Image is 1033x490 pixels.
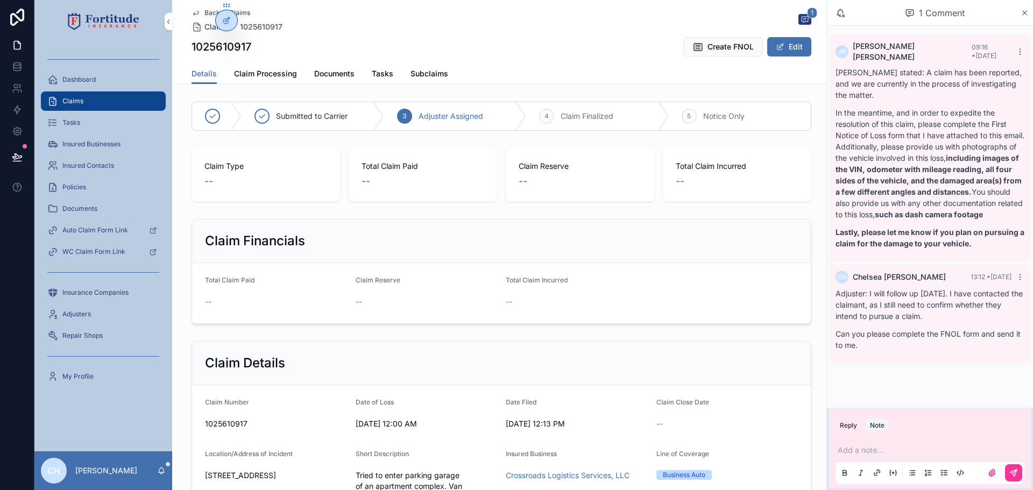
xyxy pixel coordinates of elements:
a: Back to Claims [192,9,250,17]
span: Insured Contacts [62,161,114,170]
a: Claims [192,22,229,32]
a: Details [192,64,217,84]
p: In the meantime, and in order to expedite the resolution of this claim, please complete the First... [836,107,1024,220]
span: Dashboard [62,75,96,84]
span: Insured Businesses [62,140,121,148]
a: Auto Claim Form Link [41,221,166,240]
span: Total Claim Paid [362,161,484,172]
a: 1025610917 [240,22,282,32]
a: Adjusters [41,304,166,324]
span: Repair Shops [62,331,103,340]
p: [PERSON_NAME] [75,465,137,476]
span: -- [356,296,362,307]
span: Insured Business [506,450,557,458]
button: 1 [798,14,811,27]
span: Claim Processing [234,68,297,79]
a: Insured Businesses [41,134,166,154]
a: My Profile [41,367,166,386]
span: Location/Address of Incident [205,450,293,458]
div: Business Auto [663,470,705,480]
a: Documents [314,64,355,86]
a: Repair Shops [41,326,166,345]
span: Policies [62,183,86,191]
span: Tasks [372,68,393,79]
img: App logo [68,13,139,30]
h1: 1025610917 [192,39,251,54]
a: Subclaims [411,64,448,86]
div: Note [870,421,885,430]
span: [PERSON_NAME] [PERSON_NAME] [853,41,972,62]
span: 13:12 • [DATE] [971,273,1011,281]
span: Claim Finalized [561,111,613,122]
p: Can you please complete the FNOL form and send it to me. [836,328,1024,351]
a: Tasks [372,64,393,86]
span: Chelsea [PERSON_NAME] [853,272,946,282]
span: Short Description [356,450,409,458]
span: Documents [314,68,355,79]
span: Total Claim Incurred [506,276,568,284]
span: Details [192,68,217,79]
strong: Lastly, please let me know if you plan on pursuing a claim for the damage to your vehicle. [836,228,1024,248]
span: Claims [62,97,83,105]
span: WC Claim Form Link [62,247,125,256]
span: JP [838,47,846,56]
span: 1 Comment [919,6,965,19]
span: Documents [62,204,97,213]
h2: Claim Details [205,354,285,372]
a: Insured Contacts [41,156,166,175]
span: 5 [687,112,691,120]
span: Submitted to Carrier [276,111,348,122]
span: -- [204,174,213,189]
span: 1 [807,8,817,18]
span: Auto Claim Form Link [62,226,128,235]
span: -- [676,174,684,189]
a: Claim Processing [234,64,297,86]
span: Notice Only [703,111,745,122]
span: CH [47,464,60,477]
span: 4 [544,112,549,120]
span: CH [837,273,847,281]
p: [PERSON_NAME] stated: A claim has been reported, and we are currently in the process of investiga... [836,67,1024,101]
a: Dashboard [41,70,166,89]
a: WC Claim Form Link [41,242,166,261]
span: Line of Coverage [656,450,709,458]
span: Claim Number [205,398,249,406]
span: Insurance Companies [62,288,129,297]
span: Claim Close Date [656,398,709,406]
span: Create FNOL [707,41,754,52]
a: Insurance Companies [41,283,166,302]
span: -- [656,418,663,429]
span: Claims [204,22,229,32]
a: Crossroads Logistics Services, LLC [506,470,629,481]
a: Documents [41,199,166,218]
span: Claim Reserve [356,276,400,284]
span: [DATE] 12:13 PM [506,418,648,429]
span: [DATE] 12:00 AM [356,418,498,429]
span: Total Claim Incurred [676,161,798,172]
span: -- [506,296,512,307]
span: Subclaims [411,68,448,79]
span: Total Claim Paid [205,276,254,284]
h2: Claim Financials [205,232,305,250]
span: 3 [402,112,406,120]
span: Adjuster Assigned [419,111,483,122]
span: 09:16 • [DATE] [972,43,996,60]
span: -- [205,296,211,307]
span: Adjusters [62,310,91,318]
span: -- [519,174,527,189]
a: Claims [41,91,166,111]
span: Date of Loss [356,398,394,406]
button: Note [866,419,889,432]
button: Reply [836,419,861,432]
button: Edit [767,37,811,56]
span: -- [362,174,370,189]
span: My Profile [62,372,94,381]
span: Claim Type [204,161,327,172]
strong: such as dash camera footage [875,210,983,219]
p: Adjuster: I will follow up [DATE]. I have contacted the claimant, as I still need to confirm whet... [836,288,1024,322]
a: Tasks [41,113,166,132]
span: [STREET_ADDRESS] [205,470,347,481]
span: Date Filed [506,398,536,406]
